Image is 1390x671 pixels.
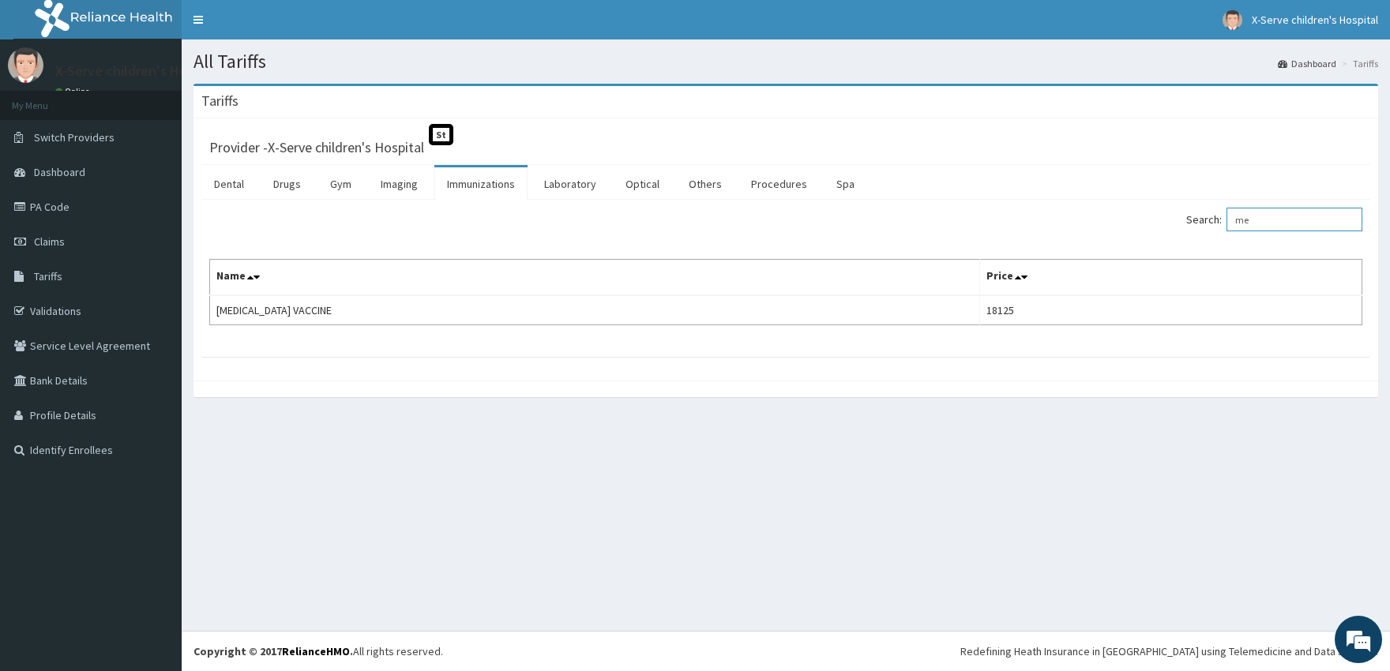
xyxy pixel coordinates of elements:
h3: Provider - X-Serve children's Hospital [209,141,424,155]
li: Tariffs [1338,57,1378,70]
div: Minimize live chat window [259,8,297,46]
a: RelianceHMO [282,644,350,658]
th: Name [210,260,980,296]
th: Price [979,260,1362,296]
span: We're online! [92,199,218,358]
td: 18125 [979,295,1362,325]
a: Drugs [261,167,314,201]
td: [MEDICAL_DATA] VACCINE [210,295,980,325]
span: Tariffs [34,269,62,283]
label: Search: [1186,208,1362,231]
a: Others [676,167,734,201]
a: Spa [824,167,867,201]
span: Switch Providers [34,130,115,144]
a: Optical [613,167,672,201]
span: St [429,124,453,145]
a: Imaging [368,167,430,201]
a: Dental [201,167,257,201]
strong: Copyright © 2017 . [193,644,353,658]
h1: All Tariffs [193,51,1378,72]
a: Immunizations [434,167,528,201]
a: Laboratory [532,167,609,201]
span: Claims [34,234,65,249]
img: User Image [1223,10,1242,30]
a: Online [55,86,93,97]
textarea: Type your message and hit 'Enter' [8,431,301,486]
footer: All rights reserved. [182,631,1390,671]
div: Chat with us now [82,88,265,109]
p: X-Serve children's Hospital [55,64,222,78]
span: Dashboard [34,165,85,179]
img: d_794563401_company_1708531726252_794563401 [29,79,64,118]
a: Dashboard [1278,57,1336,70]
a: Gym [317,167,364,201]
div: Redefining Heath Insurance in [GEOGRAPHIC_DATA] using Telemedicine and Data Science! [960,643,1378,659]
h3: Tariffs [201,94,239,108]
input: Search: [1227,208,1362,231]
span: X-Serve children's Hospital [1252,13,1378,27]
a: Procedures [738,167,820,201]
img: User Image [8,47,43,83]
